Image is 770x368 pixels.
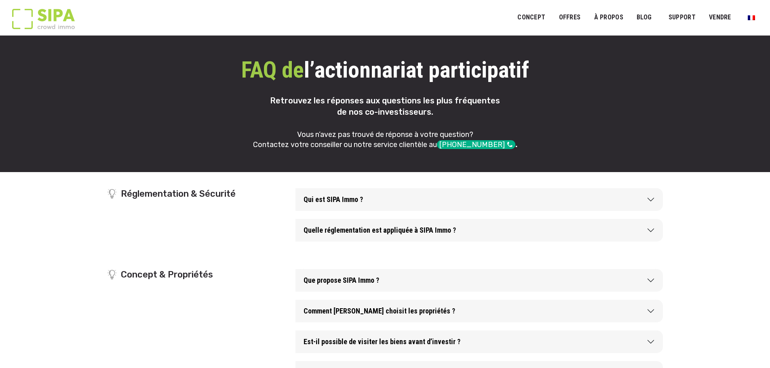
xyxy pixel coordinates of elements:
p: Vous n’avez pas trouvé de réponse à votre question? [107,130,663,140]
button: Qui est SIPA Immo ? [295,188,663,211]
p: Contactez votre conseiller ou notre service clientèle au [107,140,663,150]
button: Que propose SIPA Immo ? [295,269,663,292]
a: Blog [631,8,657,27]
img: ampoule_faq [107,189,117,199]
span: FAQ de [241,57,304,83]
a: OFFRES [553,8,586,27]
a: À PROPOS [589,8,629,27]
div: [PHONE_NUMBER] [437,140,515,149]
button: Est-il possible de visiter les biens avant d’investir ? [295,330,663,353]
b: . [437,140,517,149]
img: Logo [12,9,75,29]
a: Passer à [743,10,760,25]
img: Français [748,15,755,20]
h2: Retrouvez les réponses aux questions les plus fréquentes de nos co-investisseurs. [107,95,663,118]
a: Concept [512,8,551,27]
span: Concept & Propriétés [117,269,213,280]
h1: l’actionnariat participatif [107,58,663,83]
button: Quelle réglementation est appliquée à SIPA Immo ? [295,219,663,242]
span: Réglementation & Sécurité [117,188,236,200]
button: Comment [PERSON_NAME] choisit les propriétés ? [295,300,663,322]
a: VENDRE [704,8,736,27]
img: ampoule_faq [107,270,117,280]
a: SUPPORT [663,8,701,27]
nav: Menu principal [517,7,758,27]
